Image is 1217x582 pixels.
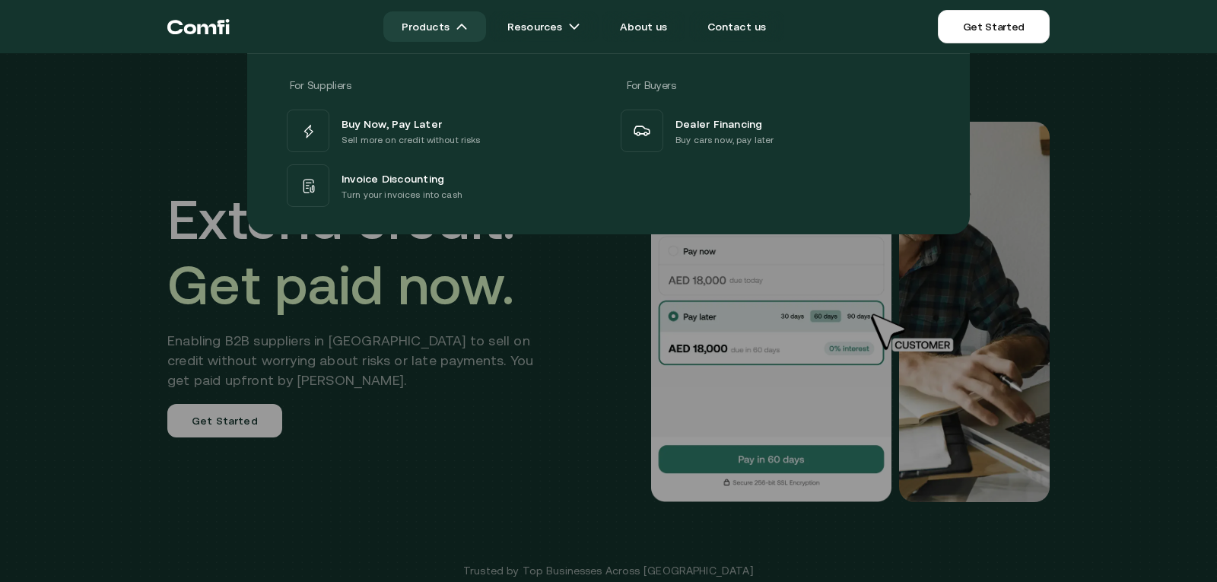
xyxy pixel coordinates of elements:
a: Contact us [689,11,785,42]
a: Get Started [938,10,1050,43]
span: For Buyers [627,79,676,91]
span: Buy Now, Pay Later [342,114,442,132]
span: Invoice Discounting [342,169,444,187]
a: Invoice DiscountingTurn your invoices into cash [284,161,599,210]
a: Buy Now, Pay LaterSell more on credit without risks [284,107,599,155]
a: Resourcesarrow icons [489,11,599,42]
img: arrow icons [568,21,580,33]
p: Buy cars now, pay later [675,132,774,148]
span: For Suppliers [290,79,351,91]
span: Dealer Financing [675,114,763,132]
img: arrow icons [456,21,468,33]
a: Productsarrow icons [383,11,486,42]
p: Sell more on credit without risks [342,132,481,148]
a: About us [602,11,685,42]
a: Return to the top of the Comfi home page [167,4,230,49]
a: Dealer FinancingBuy cars now, pay later [618,107,933,155]
p: Turn your invoices into cash [342,187,462,202]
